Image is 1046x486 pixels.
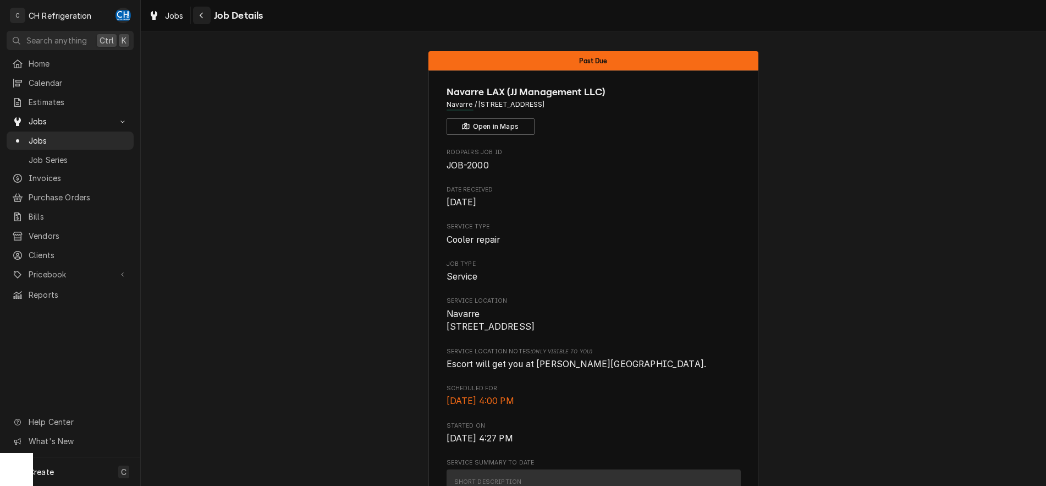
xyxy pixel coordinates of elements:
a: Jobs [144,7,188,25]
span: Escort will get you at [PERSON_NAME][GEOGRAPHIC_DATA]. [447,359,707,369]
span: Roopairs Job ID [447,159,741,172]
span: C [121,466,126,478]
span: Service Type [447,233,741,247]
span: Date Received [447,196,741,209]
span: Purchase Orders [29,192,128,203]
span: Past Due [579,57,607,64]
span: [DATE] 4:00 PM [447,396,514,406]
span: Roopairs Job ID [447,148,741,157]
span: Job Type [447,270,741,283]
a: Purchase Orders [7,188,134,206]
div: Service Location [447,297,741,334]
span: JOB-2000 [447,160,489,171]
button: Search anythingCtrlK [7,31,134,50]
span: Invoices [29,172,128,184]
div: CH [115,8,131,23]
span: Date Received [447,185,741,194]
a: Invoices [7,169,134,187]
a: Estimates [7,93,134,111]
a: Go to Help Center [7,413,134,431]
span: [DATE] [447,197,477,207]
span: Vendors [29,230,128,242]
div: Scheduled For [447,384,741,408]
div: [object Object] [447,347,741,371]
button: Open in Maps [447,118,535,135]
span: Clients [29,249,128,261]
a: Go to What's New [7,432,134,450]
div: Service Type [447,222,741,246]
span: Started On [447,422,741,430]
span: Service Type [447,222,741,231]
button: Navigate back [193,7,211,24]
span: Job Series [29,154,128,166]
span: Search anything [26,35,87,46]
span: Address [447,100,741,110]
span: (Only Visible to You) [530,348,592,354]
a: Jobs [7,132,134,150]
span: Service [447,271,478,282]
span: Started On [447,432,741,445]
a: Vendors [7,227,134,245]
a: Go to Pricebook [7,265,134,283]
span: Ctrl [100,35,114,46]
div: Status [428,51,758,70]
span: Jobs [165,10,184,21]
span: Bills [29,211,128,222]
span: Cooler repair [447,234,500,245]
span: Name [447,85,741,100]
span: What's New [29,435,127,447]
span: Pricebook [29,269,112,280]
span: Home [29,58,128,69]
a: Home [7,54,134,73]
div: Client Information [447,85,741,135]
span: Create [29,467,54,477]
div: Chris Hiraga's Avatar [115,8,131,23]
span: [DATE] 4:27 PM [447,433,513,444]
a: Job Series [7,151,134,169]
span: Calendar [29,77,128,89]
span: Jobs [29,135,128,146]
div: Started On [447,422,741,445]
span: Service Summary To Date [447,458,741,467]
div: CH Refrigeration [29,10,92,21]
span: Estimates [29,96,128,108]
span: Service Location Notes [447,347,741,356]
span: Job Type [447,260,741,269]
div: C [10,8,25,23]
a: Clients [7,246,134,264]
div: Job Type [447,260,741,283]
span: Job Details [211,8,263,23]
span: Reports [29,289,128,301]
span: Help Center [29,416,127,428]
div: Date Received [447,185,741,209]
a: Bills [7,207,134,226]
span: K [122,35,126,46]
span: Navarre [STREET_ADDRESS] [447,309,535,332]
span: Service Location [447,297,741,305]
a: Reports [7,286,134,304]
span: Jobs [29,116,112,127]
span: Scheduled For [447,384,741,393]
a: Calendar [7,74,134,92]
span: Scheduled For [447,395,741,408]
span: Service Location [447,308,741,334]
span: [object Object] [447,358,741,371]
div: Roopairs Job ID [447,148,741,172]
a: Go to Jobs [7,112,134,130]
